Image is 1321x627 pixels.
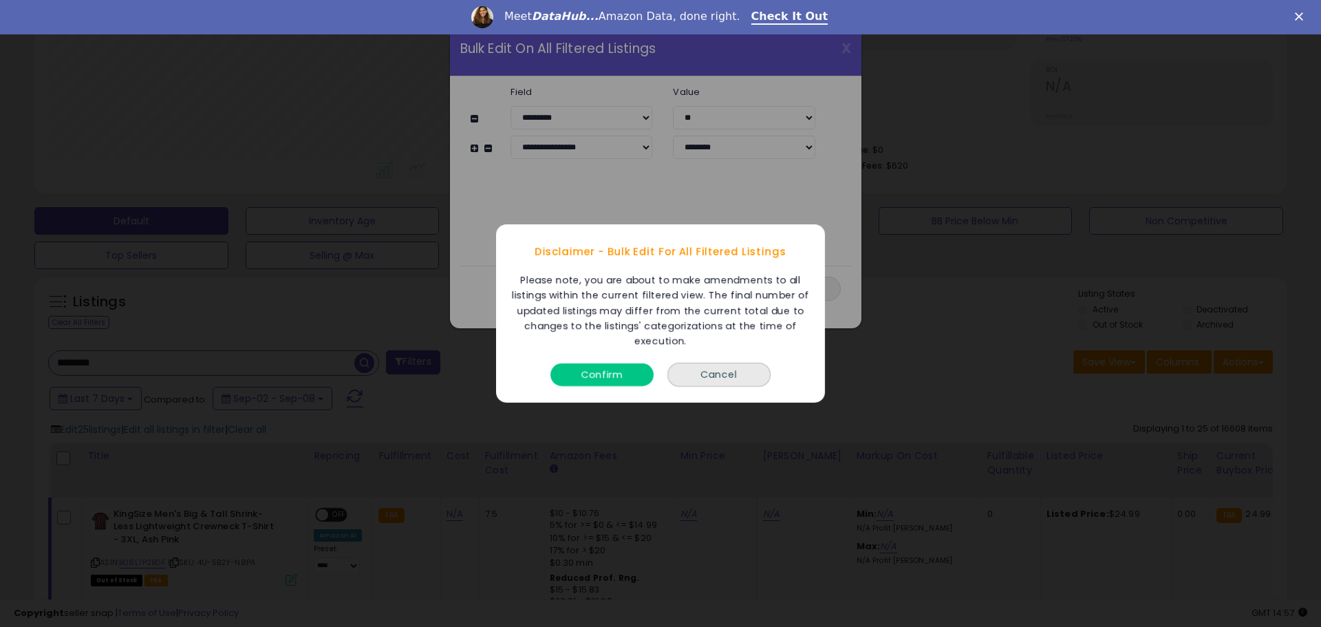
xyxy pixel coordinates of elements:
div: Disclaimer - Bulk Edit For All Filtered Listings [496,231,825,273]
div: Please note, you are about to make amendments to all listings within the current filtered view. T... [503,273,818,349]
i: DataHub... [532,10,599,23]
button: Confirm [550,363,654,386]
div: Meet Amazon Data, done right. [504,10,740,23]
div: Close [1295,12,1309,21]
img: Profile image for Georgie [471,6,493,28]
button: Cancel [667,363,771,387]
a: Check It Out [751,10,828,25]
